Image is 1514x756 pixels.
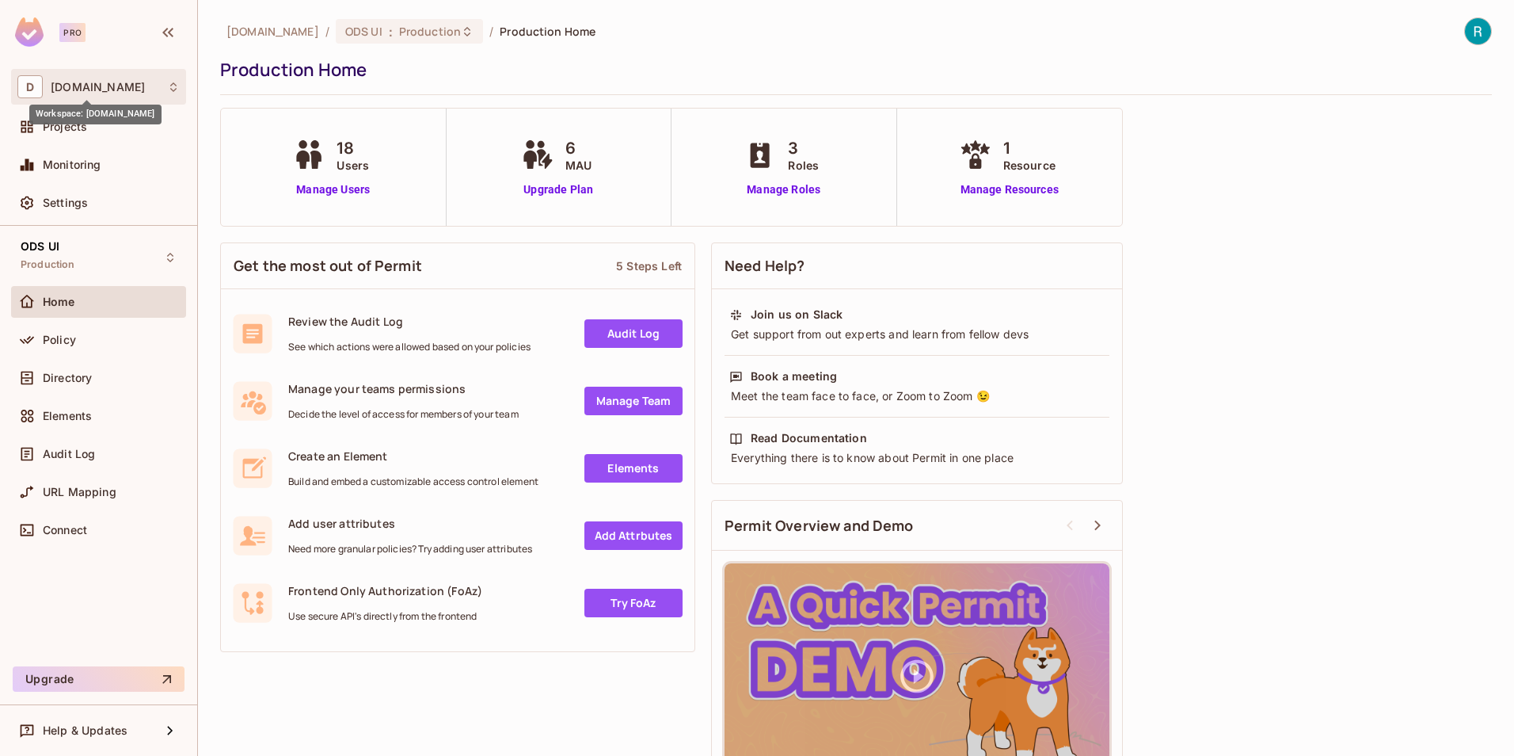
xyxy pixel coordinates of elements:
span: ODS UI [21,240,59,253]
div: Production Home [220,58,1484,82]
span: Decide the level of access for members of your team [288,408,519,421]
span: : [388,25,394,38]
span: Monitoring [43,158,101,171]
span: Resource [1003,157,1056,174]
span: Create an Element [288,449,538,464]
span: Build and embed a customizable access control element [288,475,538,488]
span: ODS UI [345,24,382,39]
a: Add Attrbutes [584,521,683,550]
a: Audit Log [584,319,683,348]
span: Frontend Only Authorization (FoAz) [288,583,482,598]
span: Connect [43,524,87,536]
span: Review the Audit Log [288,314,531,329]
a: Manage Team [584,387,683,415]
a: Upgrade Plan [518,181,599,198]
span: Directory [43,372,92,384]
span: 1 [1003,136,1056,160]
span: URL Mapping [43,486,116,498]
span: Production [21,258,75,271]
div: Meet the team face to face, or Zoom to Zoom 😉 [729,388,1105,404]
span: Use secure API's directly from the frontend [288,610,482,623]
span: Permit Overview and Demo [725,516,914,536]
div: Everything there is to know about Permit in one place [729,450,1105,466]
span: D [17,75,43,98]
span: See which actions were allowed based on your policies [288,341,531,353]
span: Production Home [500,24,595,39]
button: Upgrade [13,666,184,692]
div: 5 Steps Left [616,258,682,273]
span: MAU [565,157,592,174]
span: Need Help? [725,256,805,276]
span: Users [337,157,369,174]
span: Projects [43,120,87,133]
img: SReyMgAAAABJRU5ErkJggg== [15,17,44,47]
span: Settings [43,197,88,209]
span: 3 [788,136,819,160]
span: Home [43,296,75,308]
span: Get the most out of Permit [234,256,422,276]
span: Elements [43,410,92,422]
span: Help & Updates [43,724,127,737]
span: the active workspace [226,24,319,39]
span: 18 [337,136,369,160]
span: Production [399,24,461,39]
span: Manage your teams permissions [288,381,519,396]
span: Roles [788,157,819,174]
a: Try FoAz [584,589,683,617]
span: Need more granular policies? Try adding user attributes [288,543,532,556]
a: Elements [584,454,683,483]
span: 6 [565,136,592,160]
li: / [489,24,493,39]
span: Add user attributes [288,516,532,531]
span: Policy [43,334,76,346]
span: Workspace: deacero.com [51,81,145,94]
img: ROBERTO MACOTELA TALAMANTES [1465,18,1491,44]
li: / [325,24,329,39]
a: Manage Resources [956,181,1063,198]
div: Pro [59,23,86,42]
span: Audit Log [43,448,95,460]
div: Workspace: [DOMAIN_NAME] [29,105,162,124]
a: Manage Users [289,181,377,198]
div: Join us on Slack [751,307,843,323]
div: Get support from out experts and learn from fellow devs [729,326,1105,342]
a: Manage Roles [740,181,827,198]
div: Book a meeting [751,368,837,384]
div: Read Documentation [751,430,867,446]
